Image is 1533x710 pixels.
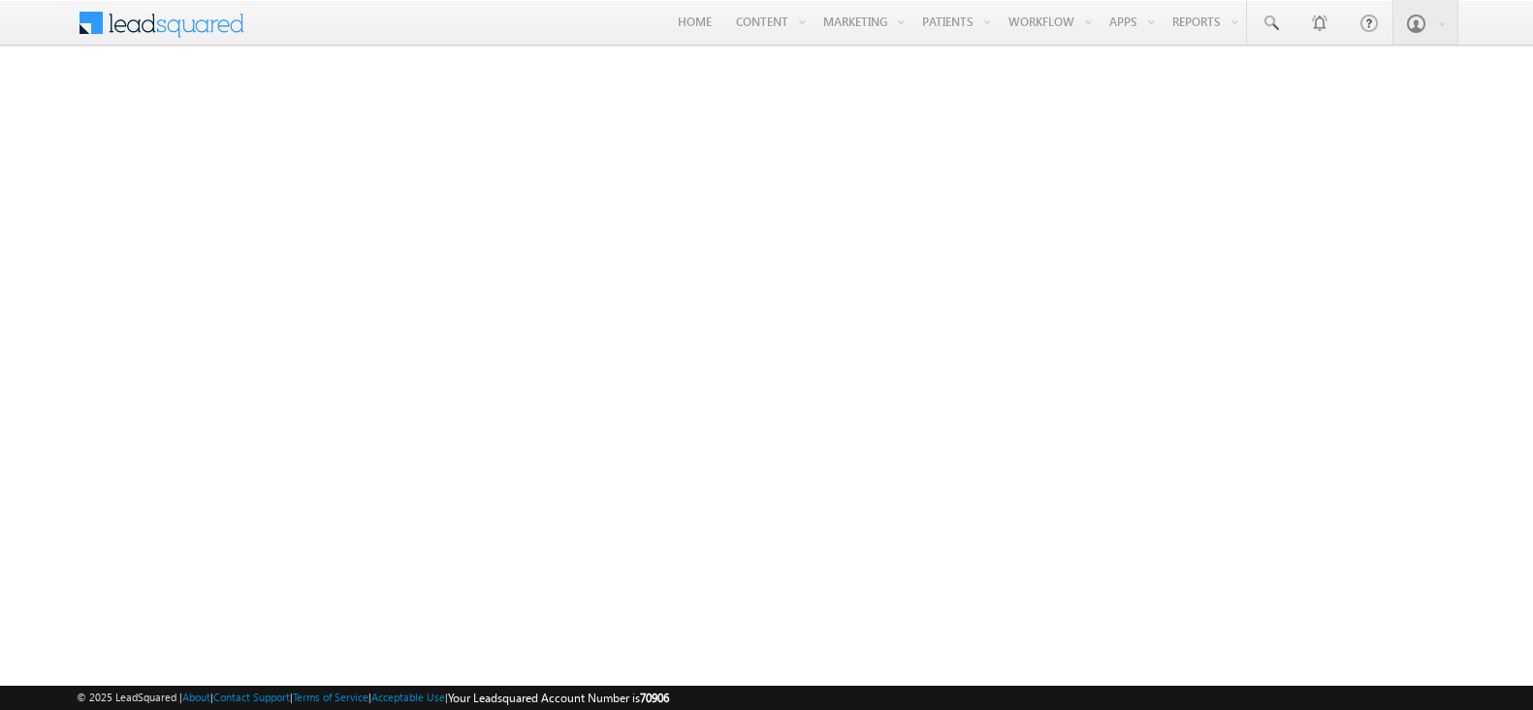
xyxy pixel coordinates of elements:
span: 70906 [640,691,669,705]
a: Terms of Service [293,691,368,703]
a: Acceptable Use [371,691,445,703]
a: About [182,691,210,703]
span: © 2025 LeadSquared | | | | | [77,689,669,707]
span: Your Leadsquared Account Number is [448,691,669,705]
a: Contact Support [213,691,290,703]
